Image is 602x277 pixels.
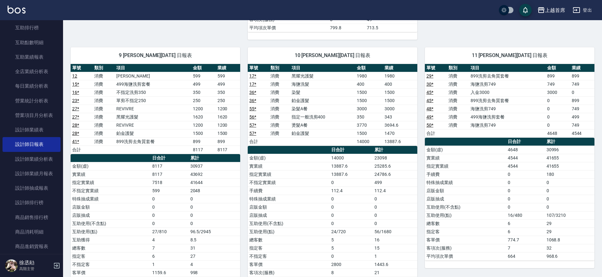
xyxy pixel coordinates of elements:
[115,137,191,146] td: 899洗剪去角質套餐
[248,162,330,170] td: 實業績
[269,113,290,121] td: 消費
[330,268,373,277] td: 8
[248,236,330,244] td: 總客數
[545,211,594,219] td: 107/3210
[3,152,61,166] a: 設計師業績分析表
[5,259,18,272] img: Person
[19,260,51,266] h5: 徐丞勛
[248,252,330,260] td: 不指定客
[383,80,417,88] td: 400
[545,195,594,203] td: 0
[425,162,506,170] td: 指定實業績
[570,72,594,80] td: 899
[189,244,240,252] td: 31
[151,260,188,268] td: 1
[570,121,594,129] td: 749
[425,219,506,228] td: 總客數
[447,121,469,129] td: 消費
[506,170,545,178] td: 0
[269,72,290,80] td: 消費
[151,195,188,203] td: 0
[506,252,545,260] td: 664
[191,137,216,146] td: 899
[373,260,417,268] td: 1443.6
[290,72,356,80] td: 黑耀光護髮
[216,96,240,105] td: 250
[330,236,373,244] td: 5
[373,187,417,195] td: 112.4
[93,105,115,113] td: 消費
[355,64,383,72] th: 金額
[71,64,93,72] th: 單號
[93,72,115,80] td: 消費
[373,252,417,260] td: 1
[216,72,240,80] td: 599
[71,211,151,219] td: 店販抽成
[365,24,417,32] td: 713.5
[248,203,330,211] td: 店販金額
[151,187,188,195] td: 599
[248,195,330,203] td: 特殊抽成業績
[248,137,269,146] td: 合計
[3,64,61,79] a: 全店業績分析表
[269,80,290,88] td: 消費
[151,178,188,187] td: 7518
[115,88,191,96] td: 不指定洗剪350
[248,219,330,228] td: 互助使用(不含點)
[570,96,594,105] td: 899
[330,228,373,236] td: 24/720
[425,228,506,236] td: 指定客
[506,244,545,252] td: 7
[93,96,115,105] td: 消費
[216,137,240,146] td: 899
[189,203,240,211] td: 0
[469,121,546,129] td: 海鹽洗剪749
[269,96,290,105] td: 消費
[189,219,240,228] td: 0
[545,146,594,154] td: 30996
[248,260,330,268] td: 客單價
[383,105,417,113] td: 3000
[3,181,61,195] a: 設計師抽成報表
[447,88,469,96] td: 消費
[191,113,216,121] td: 1620
[290,121,356,129] td: 燙髮A餐
[71,252,151,260] td: 指定客
[248,24,328,32] td: 平均項次單價
[3,108,61,123] a: 營業項目月分析表
[545,6,565,14] div: 上越首席
[447,80,469,88] td: 消費
[248,187,330,195] td: 手續費
[469,72,546,80] td: 899洗剪去角質套餐
[191,146,216,154] td: 8117
[373,219,417,228] td: 0
[290,96,356,105] td: 鉑金護髮
[425,211,506,219] td: 互助使用(點)
[330,252,373,260] td: 0
[469,80,546,88] td: 海鹽洗剪749
[115,129,191,137] td: 鉑金護髮
[545,244,594,252] td: 32
[447,64,469,72] th: 類別
[545,236,594,244] td: 1068.8
[545,178,594,187] td: 0
[8,6,26,14] img: Logo
[93,113,115,121] td: 消費
[570,80,594,88] td: 749
[425,195,506,203] td: 店販抽成
[3,79,61,93] a: 每日業績分析表
[469,105,546,113] td: 海鹽洗剪749
[151,170,188,178] td: 8117
[71,64,240,154] table: a dense table
[191,121,216,129] td: 1200
[570,105,594,113] td: 749
[373,211,417,219] td: 0
[189,178,240,187] td: 41644
[3,50,61,64] a: 互助業績報表
[71,236,151,244] td: 互助獲得
[546,129,570,137] td: 4648
[93,80,115,88] td: 消費
[189,236,240,244] td: 8.5
[330,211,373,219] td: 0
[425,146,506,154] td: 金額(虛)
